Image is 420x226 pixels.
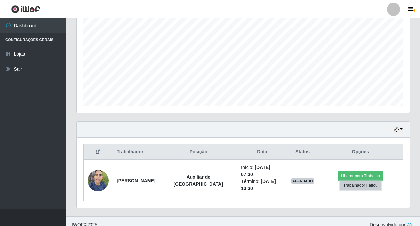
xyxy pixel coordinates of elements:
img: CoreUI Logo [11,5,40,13]
th: Status [287,144,318,160]
th: Posição [159,144,237,160]
th: Opções [318,144,403,160]
strong: [PERSON_NAME] [117,178,155,183]
th: Trabalhador [113,144,159,160]
button: Liberar para Trabalho [338,171,383,181]
time: [DATE] 07:30 [241,165,270,177]
strong: Auxiliar de [GEOGRAPHIC_DATA] [173,174,223,187]
li: Término: [241,178,283,192]
button: Trabalhador Faltou [340,181,381,190]
th: Data [237,144,287,160]
span: AGENDADO [291,178,314,184]
img: 1718656806486.jpeg [88,166,109,195]
li: Início: [241,164,283,178]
